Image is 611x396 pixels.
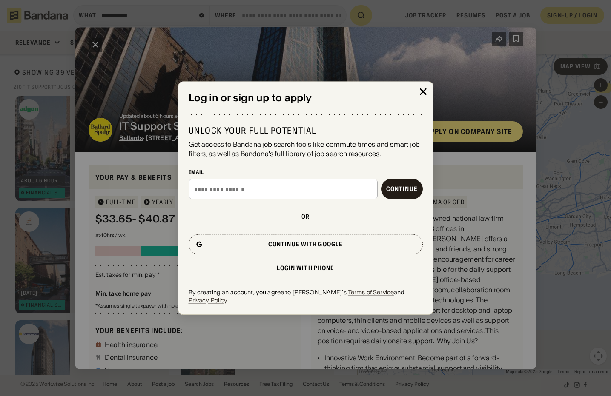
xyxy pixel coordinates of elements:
div: Email [189,169,423,176]
div: Unlock your full potential [189,125,423,136]
div: Login with phone [277,265,335,271]
div: By creating an account, you agree to [PERSON_NAME]'s and . [189,289,423,304]
div: Get access to Bandana job search tools like commute times and smart job filters, as well as Banda... [189,140,423,159]
div: Log in or sign up to apply [189,92,423,104]
div: Continue with Google [268,242,343,248]
a: Privacy Policy [189,296,227,304]
a: Terms of Service [348,289,394,296]
div: or [301,213,310,221]
div: Continue [386,186,418,192]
